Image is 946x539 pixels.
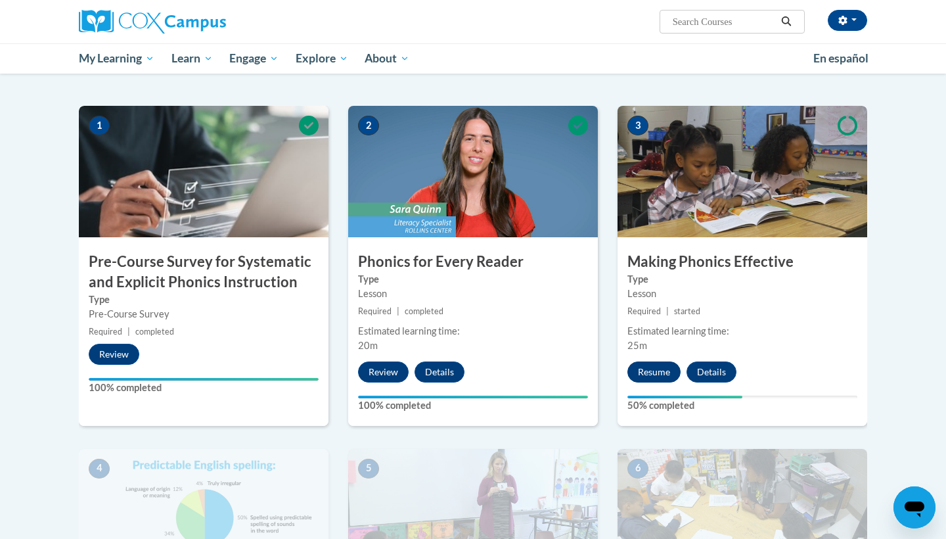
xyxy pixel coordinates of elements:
a: Cox Campus [79,10,328,34]
h3: Pre-Course Survey for Systematic and Explicit Phonics Instruction [79,252,328,293]
div: Lesson [358,287,588,301]
span: started [674,306,700,316]
span: Required [89,327,122,337]
span: 1 [89,116,110,135]
span: Required [627,306,661,316]
span: En español [813,51,868,65]
div: Your progress [358,396,588,398]
div: Your progress [89,378,319,381]
img: Course Image [79,106,328,237]
a: Learn [163,43,221,74]
a: Engage [221,43,287,74]
span: 2 [358,116,379,135]
a: About [357,43,418,74]
div: Your progress [627,396,742,398]
div: Main menu [59,43,887,74]
h3: Phonics for Every Reader [348,252,598,272]
h3: Making Phonics Effective [618,252,867,272]
span: My Learning [79,51,154,66]
span: 6 [627,459,648,479]
label: Type [89,293,319,307]
button: Account Settings [828,10,867,31]
button: Search [777,14,796,30]
a: Explore [287,43,357,74]
span: Required [358,306,392,316]
div: Pre-Course Survey [89,307,319,321]
img: Cox Campus [79,10,226,34]
span: Engage [229,51,279,66]
button: Details [415,362,464,383]
div: Estimated learning time: [627,324,857,339]
span: About [365,51,409,66]
label: 50% completed [627,398,857,413]
img: Course Image [348,106,598,237]
input: Search Courses [671,14,777,30]
a: En español [805,45,877,72]
span: | [666,306,669,316]
span: 20m [358,340,378,351]
span: 25m [627,340,647,351]
span: 5 [358,459,379,479]
img: Course Image [618,106,867,237]
label: Type [358,272,588,287]
span: | [127,327,130,337]
div: Lesson [627,287,857,301]
span: | [397,306,399,316]
span: 4 [89,459,110,479]
button: Review [89,344,139,365]
button: Details [687,362,736,383]
label: 100% completed [358,398,588,413]
a: My Learning [70,43,163,74]
div: Estimated learning time: [358,324,588,339]
span: Explore [296,51,348,66]
span: 3 [627,116,648,135]
label: 100% completed [89,381,319,395]
iframe: Button to launch messaging window [893,486,935,528]
span: Learn [171,51,213,66]
span: completed [135,327,174,337]
span: completed [405,306,443,316]
button: Review [358,362,409,383]
button: Resume [627,362,681,383]
label: Type [627,272,857,287]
